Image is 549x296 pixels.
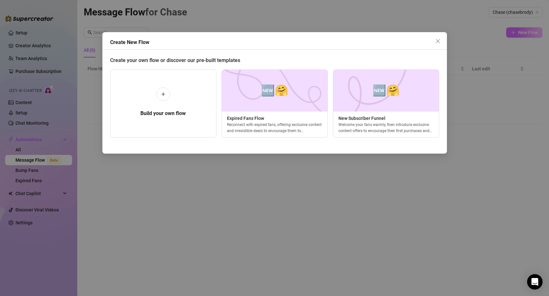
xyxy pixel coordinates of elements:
button: Close [433,36,443,46]
span: close [435,39,440,44]
span: 🆕🤗 [372,82,399,99]
span: Close [433,39,443,44]
span: Create your own flow or discover our pre-built templates [110,57,240,63]
div: Open Intercom Messenger [527,274,543,290]
div: Reconnect with expired fans, offering exclusive content and irresistible deals to encourage them ... [222,122,327,133]
span: plus [161,92,165,96]
h5: Build your own flow [140,110,186,117]
span: New Subscriber Funnel [333,115,439,122]
span: Expired Fans Flow [222,115,327,122]
span: 🆕🤗 [261,82,288,99]
div: Create New Flow [110,39,447,46]
div: Welcome your fans warmly, then introduce exclusive content offers to encourage their first purcha... [333,122,439,133]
